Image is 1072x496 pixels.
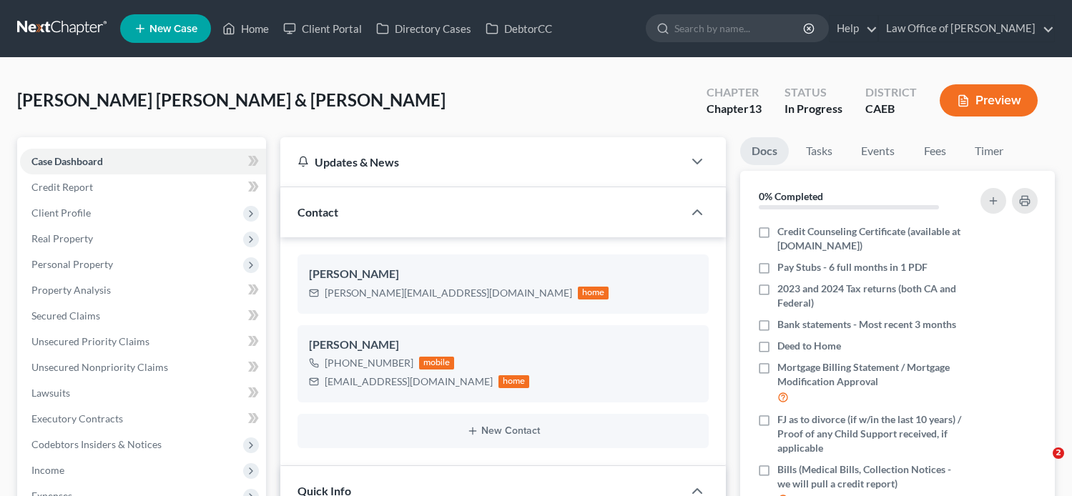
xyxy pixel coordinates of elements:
[759,190,823,202] strong: 0% Completed
[20,174,266,200] a: Credit Report
[777,360,964,389] span: Mortgage Billing Statement / Mortgage Modification Approval
[17,89,446,110] span: [PERSON_NAME] [PERSON_NAME] & [PERSON_NAME]
[325,286,572,300] div: [PERSON_NAME][EMAIL_ADDRESS][DOMAIN_NAME]
[865,101,917,117] div: CAEB
[707,84,762,101] div: Chapter
[419,357,455,369] div: mobile
[297,154,667,169] div: Updates & News
[31,207,91,219] span: Client Profile
[31,438,162,450] span: Codebtors Insiders & Notices
[777,412,964,455] span: FJ as to divorce (if w/in the last 10 years) / Proof of any Child Support received, if applicable
[31,181,93,193] span: Credit Report
[1023,447,1058,482] iframe: Intercom live chat
[1053,447,1064,459] span: 2
[20,277,266,303] a: Property Analysis
[777,339,841,353] span: Deed to Home
[20,380,266,406] a: Lawsuits
[879,16,1054,41] a: Law Office of [PERSON_NAME]
[578,287,609,299] div: home
[20,406,266,432] a: Executory Contracts
[20,303,266,329] a: Secured Claims
[478,16,559,41] a: DebtorCC
[309,425,698,437] button: New Contact
[31,284,111,296] span: Property Analysis
[963,137,1015,165] a: Timer
[785,84,842,101] div: Status
[498,375,530,388] div: home
[777,260,928,274] span: Pay Stubs - 6 full months in 1 PDF
[940,84,1038,116] button: Preview
[20,329,266,354] a: Unsecured Priority Claims
[149,24,197,34] span: New Case
[31,464,64,476] span: Income
[31,258,113,270] span: Personal Property
[850,137,906,165] a: Events
[31,335,149,347] span: Unsecured Priority Claims
[325,356,413,370] div: [PHONE_NUMBER]
[777,282,964,310] span: 2023 and 2024 Tax returns (both CA and Federal)
[912,137,958,165] a: Fees
[865,84,917,101] div: District
[309,266,698,283] div: [PERSON_NAME]
[20,149,266,174] a: Case Dashboard
[369,16,478,41] a: Directory Cases
[215,16,276,41] a: Home
[777,462,964,491] span: Bills (Medical Bills, Collection Notices - we will pull a credit report)
[749,101,762,115] span: 13
[309,337,698,354] div: [PERSON_NAME]
[777,224,964,253] span: Credit Counseling Certificate (available at [DOMAIN_NAME])
[31,412,123,425] span: Executory Contracts
[276,16,369,41] a: Client Portal
[31,387,70,399] span: Lawsuits
[830,16,877,41] a: Help
[31,309,100,322] span: Secured Claims
[740,137,789,165] a: Docs
[297,205,338,219] span: Contact
[325,375,493,389] div: [EMAIL_ADDRESS][DOMAIN_NAME]
[795,137,844,165] a: Tasks
[31,361,168,373] span: Unsecured Nonpriority Claims
[31,155,103,167] span: Case Dashboard
[674,15,805,41] input: Search by name...
[20,354,266,380] a: Unsecured Nonpriority Claims
[707,101,762,117] div: Chapter
[31,232,93,244] span: Real Property
[785,101,842,117] div: In Progress
[777,317,956,332] span: Bank statements - Most recent 3 months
